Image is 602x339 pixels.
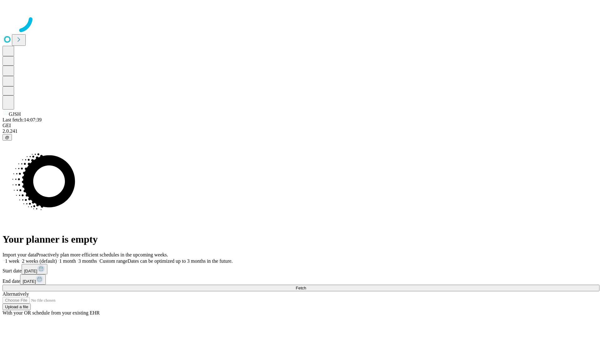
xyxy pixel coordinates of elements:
[3,252,36,257] span: Import your data
[9,111,21,117] span: GJSH
[24,269,37,273] span: [DATE]
[22,258,57,264] span: 2 weeks (default)
[3,304,31,310] button: Upload a file
[5,135,9,140] span: @
[3,234,599,245] h1: Your planner is empty
[3,128,599,134] div: 2.0.241
[3,117,42,122] span: Last fetch: 14:07:39
[3,274,599,285] div: End date
[296,286,306,290] span: Fetch
[3,285,599,291] button: Fetch
[3,123,599,128] div: GEI
[128,258,233,264] span: Dates can be optimized up to 3 months in the future.
[22,264,47,274] button: [DATE]
[3,134,12,141] button: @
[20,274,46,285] button: [DATE]
[78,258,97,264] span: 3 months
[3,264,599,274] div: Start date
[23,279,36,284] span: [DATE]
[3,291,29,297] span: Alternatively
[36,252,168,257] span: Proactively plan more efficient schedules in the upcoming weeks.
[59,258,76,264] span: 1 month
[5,258,19,264] span: 1 week
[3,310,100,315] span: With your OR schedule from your existing EHR
[99,258,127,264] span: Custom range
